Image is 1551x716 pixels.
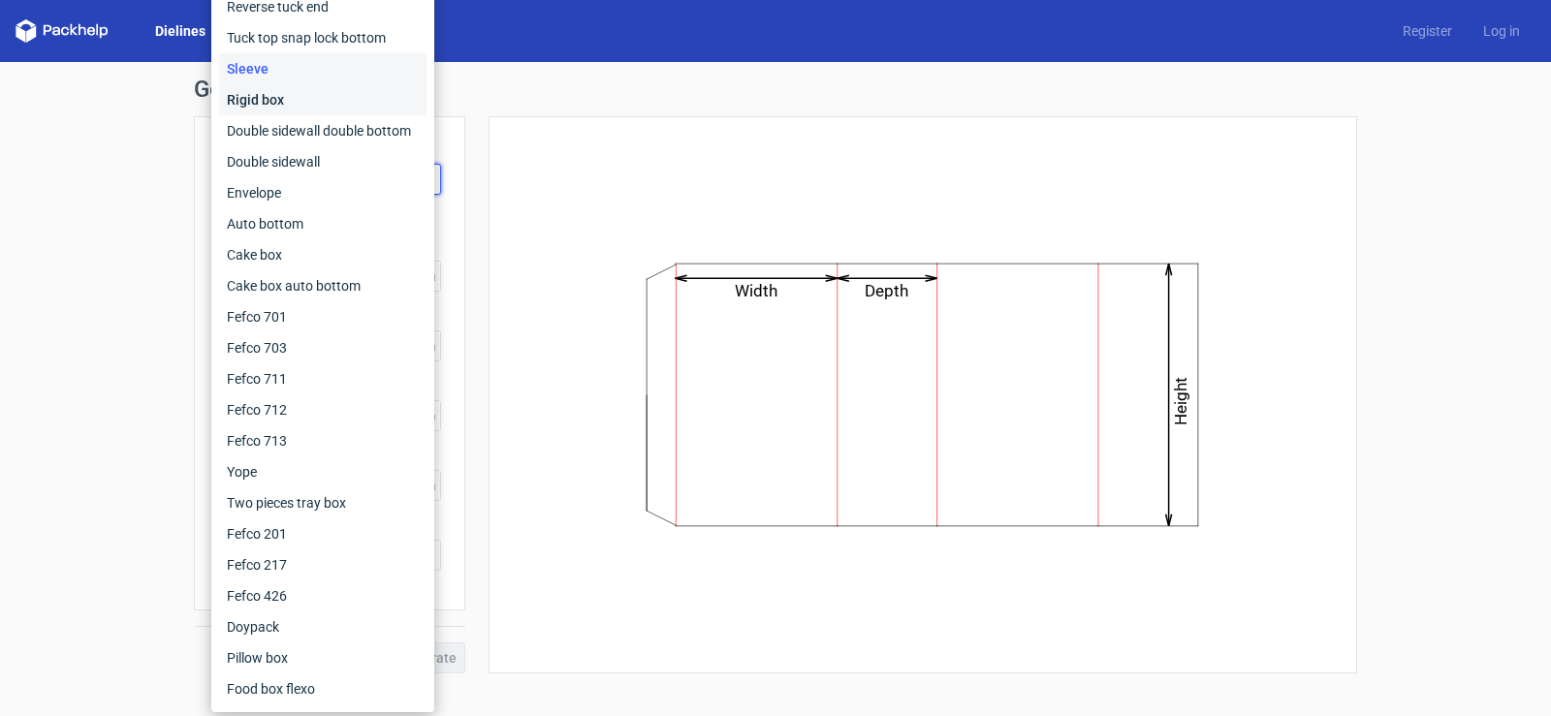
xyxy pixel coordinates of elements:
h1: Generate new dieline [194,78,1357,101]
div: Fefco 703 [219,332,427,363]
div: Fefco 217 [219,549,427,580]
div: Cake box auto bottom [219,270,427,301]
div: Yope [219,456,427,487]
a: Register [1387,21,1468,41]
div: Cake box [219,239,427,270]
div: Fefco 712 [219,394,427,425]
div: Double sidewall [219,146,427,177]
div: Fefco 713 [219,425,427,456]
div: Auto bottom [219,208,427,239]
div: Sleeve [219,53,427,84]
text: Depth [866,281,909,300]
div: Fefco 426 [219,580,427,611]
text: Width [736,281,778,300]
div: Doypack [219,611,427,642]
div: Rigid box [219,84,427,115]
text: Height [1172,377,1191,425]
div: Fefco 711 [219,363,427,394]
div: Tuck top snap lock bottom [219,22,427,53]
div: Food box flexo [219,673,427,704]
div: Pillow box [219,642,427,673]
div: Two pieces tray box [219,487,427,518]
a: Dielines [140,21,221,41]
div: Fefco 701 [219,301,427,332]
div: Fefco 201 [219,518,427,549]
div: Double sidewall double bottom [219,115,427,146]
div: Envelope [219,177,427,208]
a: Log in [1468,21,1535,41]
